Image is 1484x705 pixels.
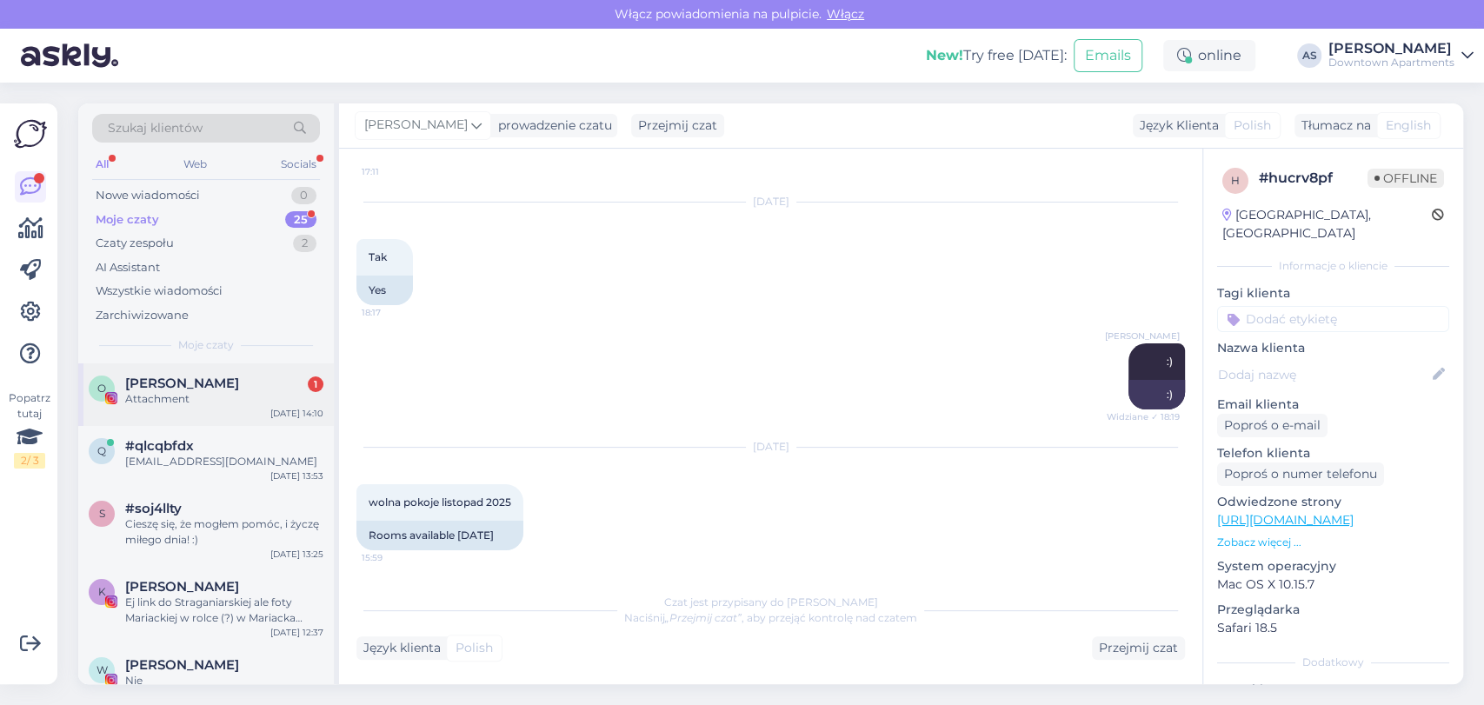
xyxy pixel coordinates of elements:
div: :) [1128,380,1185,409]
span: :) [1167,355,1173,368]
div: Nie [125,673,323,688]
div: Zarchiwizowane [96,307,189,324]
span: Tak [369,250,387,263]
div: AI Assistant [96,259,160,276]
div: online [1163,40,1255,71]
a: [URL][DOMAIN_NAME] [1217,512,1354,528]
span: K [98,585,106,598]
p: Notatki [1217,681,1449,699]
span: Polish [1234,116,1271,135]
span: W [96,663,108,676]
span: Karolina [125,579,239,595]
div: Downtown Apartments [1328,56,1454,70]
span: 17:11 [362,165,427,178]
div: Dodatkowy [1217,655,1449,670]
span: Włącz [822,6,869,22]
div: Czaty zespołu [96,235,174,252]
p: Odwiedzone strony [1217,493,1449,511]
b: New! [926,47,963,63]
p: System operacyjny [1217,557,1449,575]
div: Poproś o numer telefonu [1217,462,1384,486]
span: Czat jest przypisany do [PERSON_NAME] [664,595,878,609]
span: O [97,382,106,395]
span: [PERSON_NAME] [1105,329,1180,343]
div: Przejmij czat [631,114,724,137]
div: [DATE] 12:37 [270,626,323,639]
p: Tagi klienta [1217,284,1449,303]
span: q [97,444,106,457]
span: wolna pokoje listopad 2025 [369,495,511,509]
span: Szukaj klientów [108,119,203,137]
div: [EMAIL_ADDRESS][DOMAIN_NAME] [125,454,323,469]
input: Dodać etykietę [1217,306,1449,332]
span: 18:17 [362,306,427,319]
p: Email klienta [1217,396,1449,414]
div: Przejmij czat [1092,636,1185,660]
input: Dodaj nazwę [1218,365,1429,384]
div: Ej link do Straganiarskiej ale foty Mariackiej w rolce (?) w Mariacka jedna sypialnia [125,595,323,626]
i: „Przejmij czat” [665,611,742,624]
div: prowadzenie czatu [491,116,612,135]
p: Zobacz więcej ... [1217,535,1449,550]
div: Poproś o e-mail [1217,414,1328,437]
p: Nazwa klienta [1217,339,1449,357]
span: Oliwia Misiaszek [125,376,239,391]
div: Język klienta [356,639,441,657]
div: All [92,153,112,176]
div: Web [180,153,210,176]
span: Naciśnij , aby przejąć kontrolę nad czatem [624,611,917,624]
span: #soj4llty [125,501,182,516]
img: Askly Logo [14,117,47,150]
div: Socials [277,153,320,176]
div: Yes [356,276,413,305]
div: 2 / 3 [14,453,45,469]
span: Offline [1368,169,1444,188]
div: [DATE] [356,194,1185,210]
div: [DATE] 13:53 [270,469,323,482]
span: 15:59 [362,551,427,564]
div: Informacje o kliencie [1217,258,1449,274]
p: Safari 18.5 [1217,619,1449,637]
p: Przeglądarka [1217,601,1449,619]
span: Moje czaty [178,337,234,353]
div: Try free [DATE]: [926,45,1067,66]
span: #qlcqbfdx [125,438,194,454]
div: # hucrv8pf [1259,168,1368,189]
div: Cieszę się, że mogłem pomóc, i życzę miłego dnia! :) [125,516,323,548]
span: Wojciech Ratajski [125,657,239,673]
div: [DATE] [356,439,1185,455]
div: 0 [291,187,316,204]
span: [PERSON_NAME] [364,116,468,135]
a: [PERSON_NAME]Downtown Apartments [1328,42,1474,70]
div: Moje czaty [96,211,159,229]
span: Widziane ✓ 18:19 [1107,410,1180,423]
div: 25 [285,211,316,229]
div: Wszystkie wiadomości [96,283,223,300]
div: Nowe wiadomości [96,187,200,204]
span: h [1231,174,1240,187]
p: Mac OS X 10.15.7 [1217,575,1449,594]
span: s [99,507,105,520]
div: Rooms available [DATE] [356,521,523,550]
div: 2 [293,235,316,252]
div: [GEOGRAPHIC_DATA], [GEOGRAPHIC_DATA] [1222,206,1432,243]
div: [PERSON_NAME] [1328,42,1454,56]
div: [DATE] 13:25 [270,548,323,561]
div: Język Klienta [1133,116,1219,135]
div: Tłumacz na [1294,116,1371,135]
div: AS [1297,43,1321,68]
span: Polish [456,639,493,657]
div: Attachment [125,391,323,407]
p: Telefon klienta [1217,444,1449,462]
span: English [1386,116,1431,135]
div: Popatrz tutaj [14,390,45,469]
div: [DATE] 14:10 [270,407,323,420]
button: Emails [1074,39,1142,72]
div: 1 [308,376,323,392]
